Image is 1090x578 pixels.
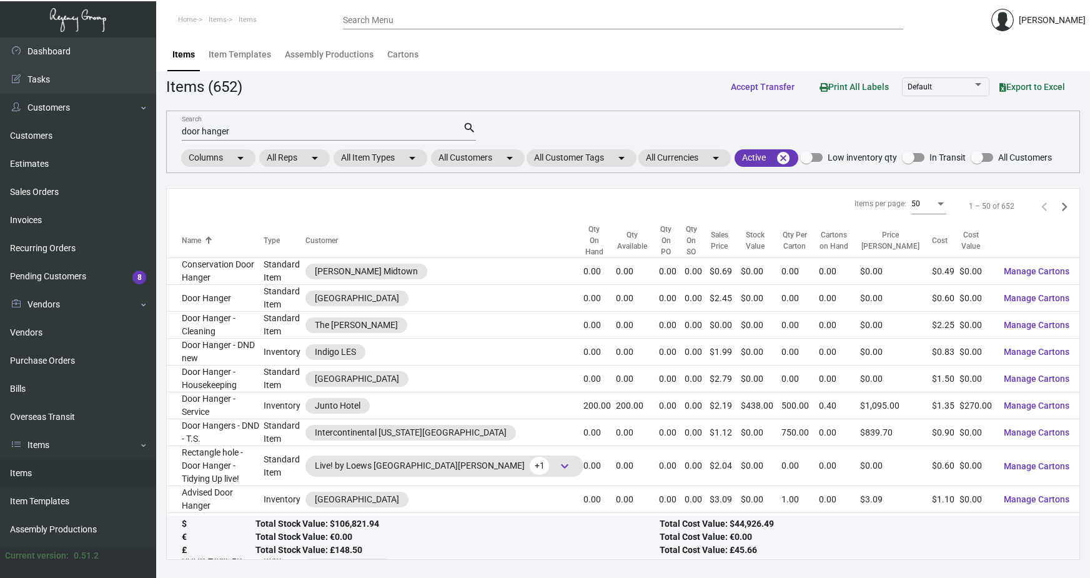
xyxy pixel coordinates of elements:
td: $0.00 [959,419,994,446]
div: The [PERSON_NAME] [315,319,398,332]
td: 0.00 [819,446,860,486]
td: 0.00 [659,486,685,513]
td: 0.00 [685,446,710,486]
div: € [182,531,255,544]
span: Manage Cartons [1004,461,1069,471]
td: 0.00 [583,419,616,446]
td: 0.00 [616,285,659,312]
div: Total Cost Value: $44,926.49 [660,518,1064,531]
td: Standard Item [264,419,306,446]
td: Standard Item [264,446,306,486]
div: Total Stock Value: £148.50 [255,544,660,557]
td: $0.00 [741,513,781,540]
td: 0.00 [659,419,685,446]
span: Manage Cartons [1004,266,1069,276]
td: $2.79 [710,366,741,392]
button: Manage Cartons [994,314,1079,336]
td: 2,500.00 [781,513,819,540]
div: Item Templates [209,48,271,61]
div: Items [172,48,195,61]
td: Conservation Door Hanger [167,258,264,285]
td: $0.00 [959,446,994,486]
mat-icon: arrow_drop_down [233,151,248,166]
div: Total Stock Value: €0.00 [255,531,660,544]
mat-chip: All Reps [259,149,330,167]
button: Print All Labels [810,75,899,98]
td: Standard Item [264,312,306,339]
div: Total Cost Value: €0.00 [660,531,1064,544]
div: Qty On SO [685,224,710,257]
td: 0.00 [781,446,819,486]
td: 0.00 [781,312,819,339]
button: Manage Cartons [994,394,1079,417]
div: Items per page: [855,198,906,209]
td: $0.49 [932,258,959,285]
mat-chip: Active [735,149,798,167]
div: Qty On Hand [583,224,605,257]
mat-icon: cancel [776,151,791,166]
div: 1 – 50 of 652 [969,201,1014,212]
div: [GEOGRAPHIC_DATA] [315,493,399,506]
span: Items [239,16,257,24]
td: $2.25 [932,312,959,339]
td: 200.00 [583,392,616,419]
span: Low inventory qty [828,150,897,165]
button: Manage Cartons [994,341,1079,363]
div: Price [PERSON_NAME] [860,229,932,252]
div: 0.51.2 [74,549,99,562]
div: Indigo LES [315,346,356,359]
td: Door Hanger [167,285,264,312]
td: $270.00 [959,392,994,419]
td: $2.45 [710,285,741,312]
td: Inventory [264,392,306,419]
div: Qty On PO [659,224,685,257]
div: Qty Available [616,229,659,252]
div: Qty On PO [659,224,673,257]
span: Manage Cartons [1004,494,1069,504]
td: 0.00 [659,513,685,540]
div: Type [264,235,280,246]
td: 0.00 [583,446,616,486]
button: Next page [1054,196,1074,216]
span: Home [178,16,197,24]
td: $2.19 [710,392,741,419]
div: Name [182,235,264,246]
td: Amenity Door Hangers [167,513,264,540]
td: 1.00 [781,486,819,513]
td: $0.00 [741,446,781,486]
div: Current version: [5,549,69,562]
div: Cartons on Hand [819,229,860,252]
td: 0.00 [583,486,616,513]
button: Manage Cartons [994,455,1079,477]
td: 0.00 [616,258,659,285]
div: Sales Price [710,229,730,252]
td: $3.09 [710,486,741,513]
td: 0.00 [685,339,710,366]
td: 0.00 [616,366,659,392]
td: $0.00 [959,285,994,312]
td: 0.00 [685,285,710,312]
td: $1.35 [932,392,959,419]
td: 0.00 [583,339,616,366]
div: [GEOGRAPHIC_DATA] [315,292,399,305]
td: 0.00 [685,366,710,392]
td: 0.00 [781,285,819,312]
td: Standard Item [264,285,306,312]
td: 0.00 [616,419,659,446]
div: Qty Per Carton [781,229,808,252]
td: 0.00 [685,392,710,419]
td: Door Hanger - Service [167,392,264,419]
td: $0.10 [932,513,959,540]
div: Qty Per Carton [781,229,819,252]
td: 0.00 [616,312,659,339]
div: Cost Value [959,229,983,252]
td: Standard Item [264,258,306,285]
td: $0.00 [959,366,994,392]
td: $0.00 [710,312,741,339]
td: 0.00 [616,513,659,540]
mat-icon: arrow_drop_down [708,151,723,166]
td: $0.00 [860,339,932,366]
button: Manage Cartons [994,515,1079,537]
div: Intercontinental [US_STATE][GEOGRAPHIC_DATA] [315,426,507,439]
td: Inventory [264,339,306,366]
